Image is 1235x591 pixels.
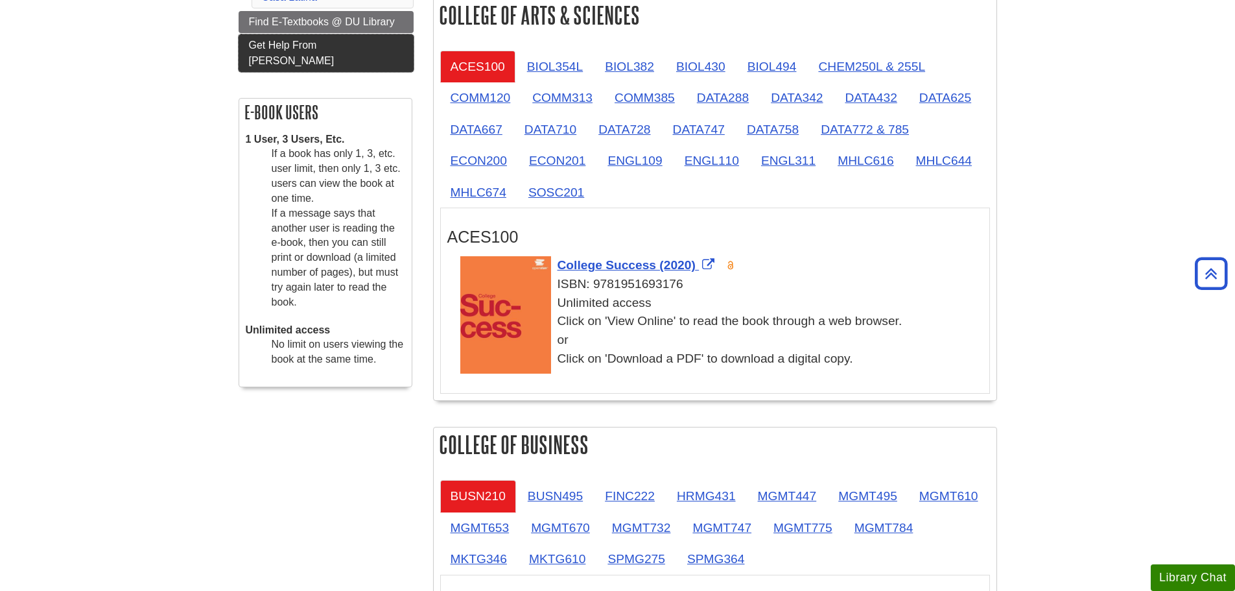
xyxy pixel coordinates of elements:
span: Get Help From [PERSON_NAME] [249,40,335,66]
a: BUSN210 [440,480,516,512]
a: BIOL354L [517,51,593,82]
a: Get Help From [PERSON_NAME] [239,34,414,72]
a: DATA772 & 785 [810,114,919,145]
a: COMM120 [440,82,521,114]
div: Unlimited access Click on 'View Online' to read the book through a web browser. or Click on 'Down... [460,294,983,368]
a: MGMT495 [828,480,908,512]
img: Cover Art [460,256,551,374]
a: BIOL494 [737,51,807,82]
a: MGMT747 [682,512,762,544]
a: MHLC674 [440,176,517,208]
a: BUSN495 [517,480,593,512]
a: MGMT653 [440,512,520,544]
a: ECON201 [519,145,596,176]
a: DATA667 [440,114,513,145]
a: COMM385 [604,82,685,114]
h2: College of Business [434,428,996,462]
a: ENGL110 [674,145,749,176]
a: MKTG346 [440,543,517,575]
h2: E-book Users [239,99,412,126]
a: DATA710 [514,114,587,145]
a: Back to Top [1190,265,1232,282]
a: DATA728 [588,114,661,145]
a: SPMG364 [677,543,755,575]
a: BIOL430 [666,51,736,82]
a: Link opens in new window [558,258,718,272]
a: MGMT775 [763,512,843,544]
a: MGMT732 [602,512,681,544]
a: CHEM250L & 255L [808,51,935,82]
a: MGMT784 [844,512,924,544]
h3: ACES100 [447,228,983,247]
a: SPMG275 [597,543,676,575]
button: Library Chat [1151,564,1235,591]
a: MGMT670 [521,512,600,544]
img: Open Access [726,260,736,271]
a: HRMG431 [666,480,746,512]
dt: 1 User, 3 Users, Etc. [246,132,405,147]
a: ACES100 [440,51,515,82]
a: BIOL382 [594,51,665,82]
dd: No limit on users viewing the book at the same time. [272,337,405,367]
div: ISBN: 9781951693176 [460,275,983,294]
a: DATA288 [687,82,759,114]
a: MHLC644 [906,145,982,176]
a: DATA758 [736,114,809,145]
a: ENGL109 [597,145,672,176]
a: MGMT447 [747,480,827,512]
a: DATA625 [909,82,982,114]
a: COMM313 [522,82,603,114]
a: DATA342 [760,82,833,114]
a: SOSC201 [518,176,594,208]
a: MKTG610 [519,543,596,575]
span: Find E-Textbooks @ DU Library [249,16,395,27]
a: DATA747 [663,114,735,145]
span: College Success (2020) [558,258,696,272]
a: MHLC616 [827,145,904,176]
a: Find E-Textbooks @ DU Library [239,11,414,33]
a: FINC222 [594,480,665,512]
a: DATA432 [834,82,907,114]
dd: If a book has only 1, 3, etc. user limit, then only 1, 3 etc. users can view the book at one time... [272,147,405,309]
a: MGMT610 [909,480,989,512]
a: ENGL311 [751,145,826,176]
a: ECON200 [440,145,517,176]
dt: Unlimited access [246,323,405,338]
